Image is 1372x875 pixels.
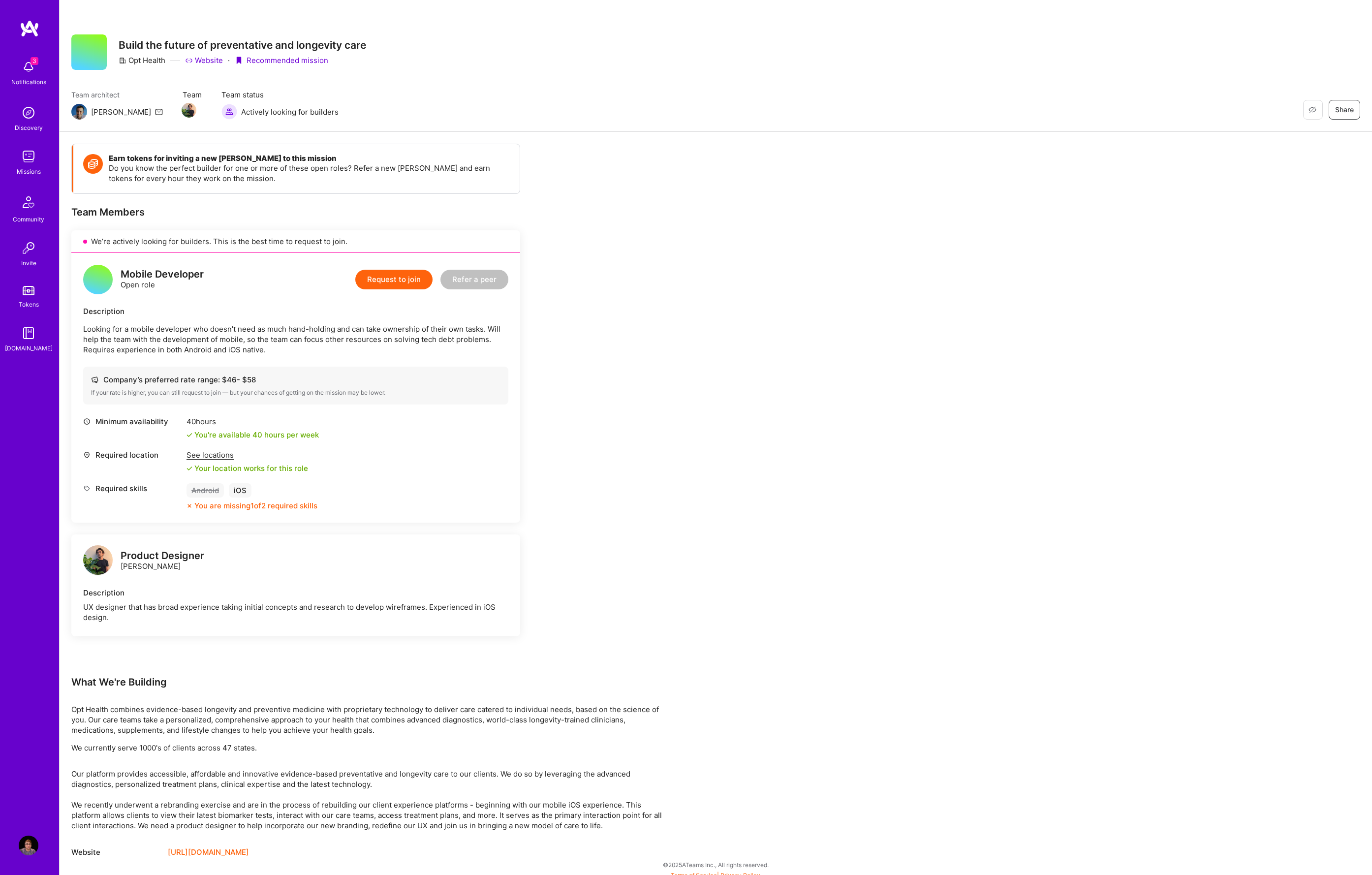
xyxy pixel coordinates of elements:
div: Required skills [83,483,182,494]
div: UX designer that has broad experience taking initial concepts and research to develop wireframes.... [83,602,508,623]
div: Description [83,588,508,598]
i: icon EyeClosed [1309,106,1316,114]
div: [DOMAIN_NAME] [5,343,53,353]
i: icon Check [187,432,192,438]
div: Opt Health [119,55,165,65]
div: Invite [21,258,36,268]
img: Actively looking for builders [221,104,237,120]
div: [PERSON_NAME] [121,551,204,571]
p: Our platform provides accessible, affordable and innovative evidence-based preventative and longe... [71,769,662,831]
i: icon Clock [83,418,91,425]
span: Team status [221,90,339,100]
span: 3 [31,57,38,65]
i: icon CloseOrange [187,503,192,509]
span: Team architect [71,90,163,100]
div: What We're Building [71,676,662,688]
div: Notifications [11,77,46,87]
span: Actively looking for builders [241,107,339,117]
p: Looking for a mobile developer who doesn't need as much hand-holding and can take ownership of th... [83,324,508,355]
img: Invite [19,238,38,258]
img: logo [83,545,113,575]
h4: Earn tokens for inviting a new [PERSON_NAME] to this mission [109,154,510,163]
img: Community [17,190,40,214]
img: teamwork [19,147,38,166]
div: Team Members [71,206,520,219]
img: Team Architect [71,104,87,120]
i: icon CompanyGray [119,57,126,64]
img: logo [20,20,39,37]
p: We currently serve 1000's of clients across 47 states. [71,743,662,753]
div: Description [83,306,508,316]
div: Open role [121,269,204,290]
div: Tokens [19,299,39,310]
div: Website [71,846,160,858]
img: guide book [19,323,38,343]
h3: Build the future of preventative and longevity care [119,39,366,51]
span: Team [183,90,202,100]
div: [PERSON_NAME] [91,107,151,117]
a: Website [185,55,223,65]
a: Team Member Avatar [183,102,195,119]
div: If your rate is higher, you can still request to join — but your chances of getting on the missio... [91,389,500,397]
div: Recommended mission [235,55,328,65]
img: User Avatar [19,836,38,855]
button: Share [1329,100,1360,120]
div: · [228,55,230,65]
p: Opt Health combines evidence-based longevity and preventive medicine with proprietary technology ... [71,704,662,735]
div: Community [13,214,44,224]
div: We’re actively looking for builders. This is the best time to request to join. [71,230,520,253]
div: Missions [17,166,41,177]
img: tokens [23,286,34,295]
div: You're available 40 hours per week [187,430,319,440]
div: Mobile Developer [121,269,204,280]
i: icon Cash [91,376,98,383]
div: Your location works for this role [187,463,308,473]
i: icon Location [83,451,91,459]
img: Token icon [83,154,103,174]
div: See locations [187,450,308,460]
div: Company’s preferred rate range: $ 46 - $ 58 [91,375,500,385]
i: icon Tag [83,485,91,492]
div: Required location [83,450,182,460]
a: [URL][DOMAIN_NAME] [168,846,249,858]
i: icon Mail [155,108,163,116]
img: discovery [19,103,38,123]
button: Request to join [355,270,433,289]
div: Android [187,483,224,498]
div: Minimum availability [83,416,182,427]
i: icon Check [187,466,192,471]
div: 40 hours [187,416,319,427]
img: Team Member Avatar [182,103,196,118]
a: User Avatar [16,836,41,855]
div: iOS [229,483,251,498]
div: Product Designer [121,551,204,561]
i: icon PurpleRibbon [235,57,243,64]
div: You are missing 1 of 2 required skills [194,500,317,511]
span: Share [1335,105,1354,115]
p: Do you know the perfect builder for one or more of these open roles? Refer a new [PERSON_NAME] an... [109,163,510,184]
a: logo [83,545,113,577]
div: Discovery [15,123,43,133]
button: Refer a peer [440,270,508,289]
img: bell [19,57,38,77]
